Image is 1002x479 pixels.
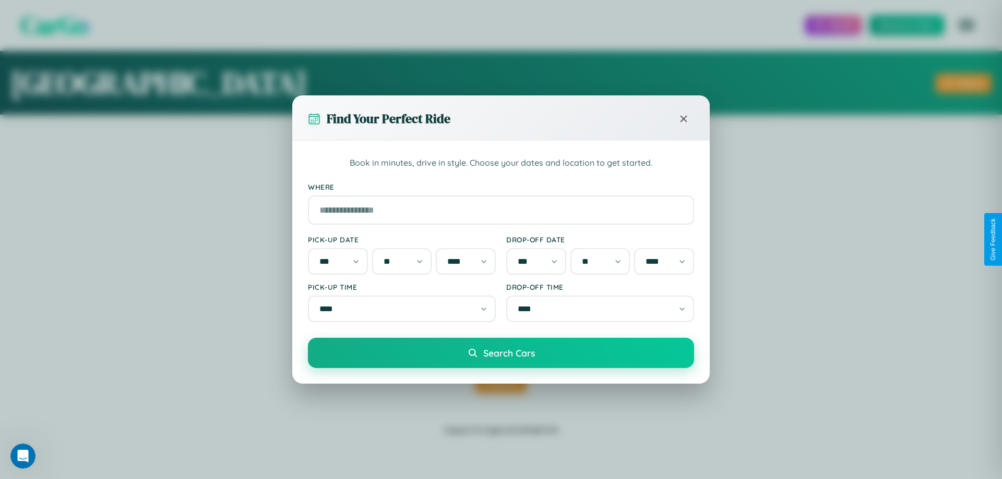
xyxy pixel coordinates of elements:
[308,235,496,244] label: Pick-up Date
[308,283,496,291] label: Pick-up Time
[308,182,694,191] label: Where
[506,283,694,291] label: Drop-off Time
[308,156,694,170] p: Book in minutes, drive in style. Choose your dates and location to get started.
[506,235,694,244] label: Drop-off Date
[308,338,694,368] button: Search Cars
[327,110,450,127] h3: Find Your Perfect Ride
[483,347,535,359] span: Search Cars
